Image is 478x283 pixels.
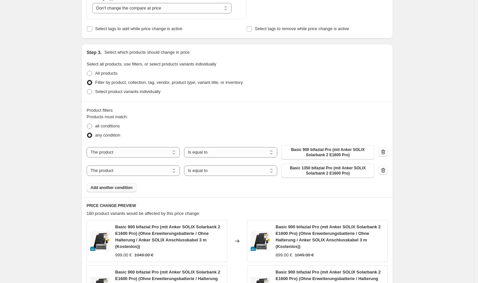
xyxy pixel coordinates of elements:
[87,114,128,119] span: Products must match:
[87,211,200,216] span: 180 product variants would be affected by this price change:
[87,49,102,56] h2: Step 3.
[115,224,220,249] span: Basic 900 bifazial Pro (mit Anker SOLIX Solarbank 2 E1600 Pro) (Ohne Erweiterungsbatterie / Ohne ...
[87,203,388,208] h6: PRICE CHANGE PREVIEW
[95,26,182,31] span: Select tags to add while price change is active
[251,231,270,251] img: Basic_set_Bifazial900_mit_anker_80x.webp
[87,183,136,192] button: Add another condition
[95,71,117,76] span: All products
[135,252,154,258] strike: 1049.00 €
[285,147,370,158] span: Basic 900 bifazial Pro (mit Anker SOLIX Solarbank 2 E1600 Pro)
[285,165,370,176] span: Basic 1350 bifazial Pro (mit Anker SOLIX Solarbank 2 E1600 Pro)
[95,133,120,138] span: any condition
[115,252,132,258] div: 999.00 €
[276,252,292,258] div: 899.00 €
[95,123,120,128] span: all conditions
[281,145,374,160] button: Basic 900 bifazial Pro (mit Anker SOLIX Solarbank 2 E1600 Pro)
[90,231,110,251] img: Basic_set_Bifazial900_mit_anker_80x.webp
[295,252,314,258] strike: 1049.00 €
[276,224,381,249] span: Basic 900 bifazial Pro (mit Anker SOLIX Solarbank 2 E1600 Pro) (Ohne Erweiterungsbatterie / Ohne ...
[91,185,133,190] span: Add another condition
[95,80,243,85] span: Filter by product, collection, tag, vendor, product type, variant title, or inventory
[95,89,160,94] span: Select product variants individually
[104,49,190,56] p: Select which products should change in price
[255,26,349,31] span: Select tags to remove while price change is active
[281,163,374,178] button: Basic 1350 bifazial Pro (mit Anker SOLIX Solarbank 2 E1600 Pro)
[87,107,388,114] div: Product filters
[87,62,216,66] span: Select all products, use filters, or select products variants individually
